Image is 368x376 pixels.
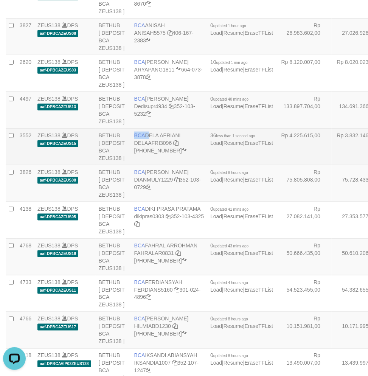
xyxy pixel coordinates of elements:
a: dikipras0303 [134,213,164,219]
span: updated 4 hours ago [213,281,248,285]
a: Resume [224,360,243,366]
span: aaf-DPBCAZEUS19 [37,250,78,257]
td: BETHUB [ DEPOSIT BCA ZEUS138 ] [96,165,131,202]
span: updated 8 hours ago [213,171,248,175]
a: FAHRALAR0831 [134,250,174,256]
span: | | [210,316,273,329]
td: DPS [34,129,96,165]
a: EraseTFList [245,287,273,293]
td: DPS [34,275,96,312]
span: updated 41 mins ago [213,207,248,211]
a: ZEUS138 [37,242,61,249]
span: aaf-DPBCAVIP02ZEUS138 [37,360,91,367]
a: Copy 8692458639 to clipboard [182,148,187,154]
span: aaf-DPBCAZEUS08 [37,177,78,183]
a: Resume [224,67,243,73]
a: FERDIANS5160 [134,287,173,293]
td: DIKI PRASA PRATAMA 352-103-4325 [131,202,207,239]
a: Copy 3010244896 to clipboard [146,294,151,300]
a: ZEUS138 [37,169,61,175]
td: BETHUB [ DEPOSIT BCA ZEUS138 ] [96,275,131,312]
span: | | [210,169,273,183]
a: EraseTFList [245,250,273,256]
a: Copy 3521035232 to clipboard [146,111,151,117]
td: BETHUB [ DEPOSIT BCA ZEUS138 ] [96,312,131,349]
a: Load [210,103,222,109]
td: DPS [34,55,96,92]
span: | | [210,206,273,219]
a: Copy DIANMULY1229 to clipboard [174,177,180,183]
td: 3552 [17,129,34,165]
td: BETHUB [ DEPOSIT BCA ZEUS138 ] [96,202,131,239]
a: ZEUS138 [37,96,61,102]
a: Dedisupr4934 [134,103,167,109]
a: DELAAFRI3096 [134,140,172,146]
span: 10 [210,59,247,65]
td: DELA AFRIANI [PHONE_NUMBER] [131,129,207,165]
a: HILMIABD1230 [134,323,171,329]
td: BETHUB [ DEPOSIT BCA ZEUS138 ] [96,239,131,275]
a: Load [210,177,222,183]
span: 0 [210,353,248,359]
a: Resume [224,213,243,219]
a: Copy FAHRALAR0831 to clipboard [175,250,181,256]
a: Load [210,213,222,219]
td: BETHUB [ DEPOSIT BCA ZEUS138 ] [96,129,131,165]
a: Copy 3521030729 to clipboard [146,184,151,190]
td: Rp 50.666.435,00 [276,239,332,275]
a: ZEUS138 [37,206,61,212]
span: updated 1 hour ago [213,24,246,28]
span: 0 [210,279,248,285]
td: 4733 [17,275,34,312]
span: updated 8 hours ago [213,354,248,358]
span: 0 [210,242,248,249]
span: updated 1 min ago [216,61,248,65]
span: 0 [210,169,248,175]
a: Copy 3521071247 to clipboard [146,368,151,374]
a: IKSANDIA1007 [134,360,171,366]
a: Resume [224,103,243,109]
span: | | [210,353,273,366]
span: aaf-DPBCAZEUS03 [37,67,78,73]
td: 2620 [17,55,34,92]
a: Copy 4061672383 to clipboard [146,37,151,44]
span: less than 1 second ago [216,134,255,138]
span: BCA [134,206,145,212]
button: Open LiveChat chat widget [3,3,26,26]
a: Copy 3520898670 to clipboard [146,1,151,7]
a: ANISAH5575 [134,30,166,36]
td: DPS [34,239,96,275]
td: 4138 [17,202,34,239]
span: BCA [134,242,145,249]
span: 0 [210,206,248,212]
td: DPS [34,312,96,349]
td: DPS [34,19,96,55]
span: 36 [210,132,255,138]
a: Load [210,250,222,256]
td: DPS [34,202,96,239]
span: BCA [134,132,145,138]
td: ANISAH 406-167-2383 [131,19,207,55]
span: BCA [134,316,145,322]
span: BCA [134,96,145,102]
a: ZEUS138 [37,132,61,138]
span: | | [210,242,273,256]
span: aaf-DPBCAZEUS08 [37,30,78,37]
a: EraseTFList [245,213,273,219]
td: Rp 27.082.141,00 [276,202,332,239]
span: | | [210,96,273,109]
span: 0 [210,22,246,28]
span: aaf-DPBCAZEUS13 [37,104,78,110]
span: | | [210,279,273,293]
td: BETHUB [ DEPOSIT BCA ZEUS138 ] [96,55,131,92]
span: 0 [210,316,248,322]
td: Rp 133.897.704,00 [276,92,332,129]
td: [PERSON_NAME] 352-103-0729 [131,165,207,202]
span: | | [210,132,273,146]
span: aaf-DPBCAZEUS05 [37,214,78,220]
a: EraseTFList [245,30,273,36]
span: updated 43 mins ago [213,244,248,248]
a: EraseTFList [245,177,273,183]
a: Load [210,140,222,146]
a: Load [210,30,222,36]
